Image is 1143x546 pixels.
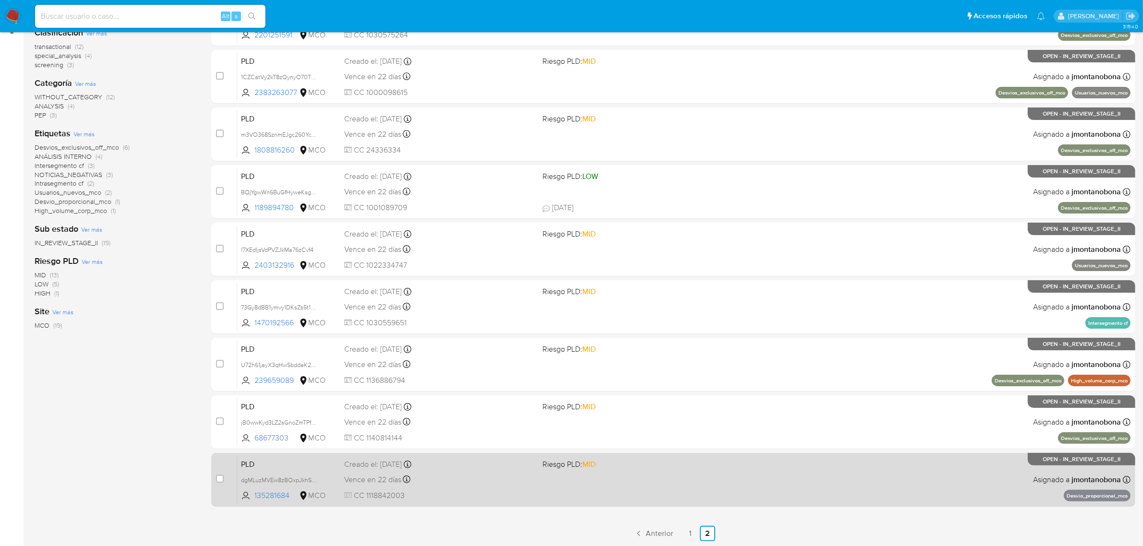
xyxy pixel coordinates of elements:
[1126,11,1136,21] a: Salir
[1123,23,1138,30] span: 3.154.0
[235,12,238,21] span: s
[35,10,265,23] input: Buscar usuario o caso...
[974,11,1027,21] span: Accesos rápidos
[222,12,229,21] span: Alt
[1037,12,1045,20] a: Notificaciones
[1068,12,1122,21] p: juan.montanobonaga@mercadolibre.com.co
[242,10,262,23] button: search-icon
